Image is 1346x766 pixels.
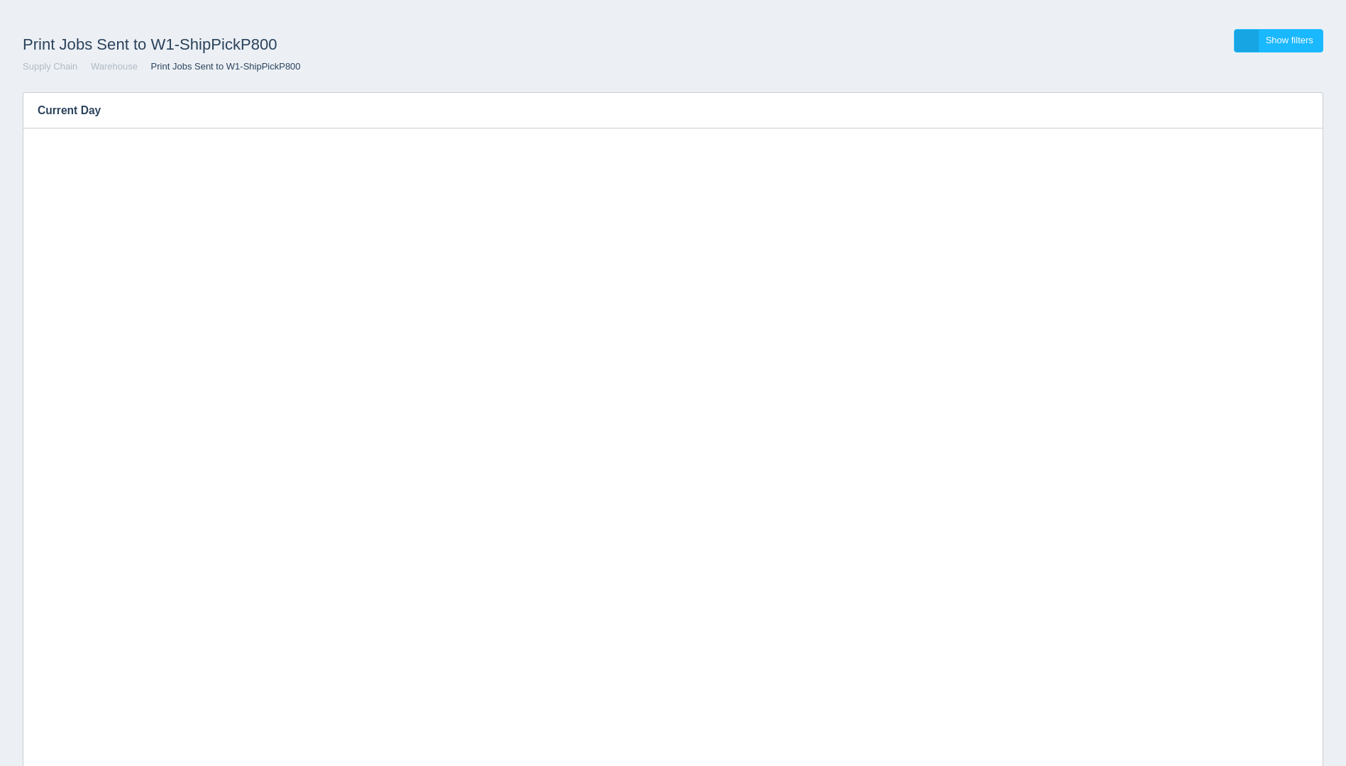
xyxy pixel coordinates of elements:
a: Show filters [1234,29,1323,52]
h1: Print Jobs Sent to W1-ShipPickP800 [23,29,673,60]
h3: Current Day [23,93,1279,128]
a: Supply Chain [23,61,77,72]
a: Warehouse [91,61,138,72]
li: Print Jobs Sent to W1-ShipPickP800 [140,60,301,74]
span: Show filters [1266,35,1313,45]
